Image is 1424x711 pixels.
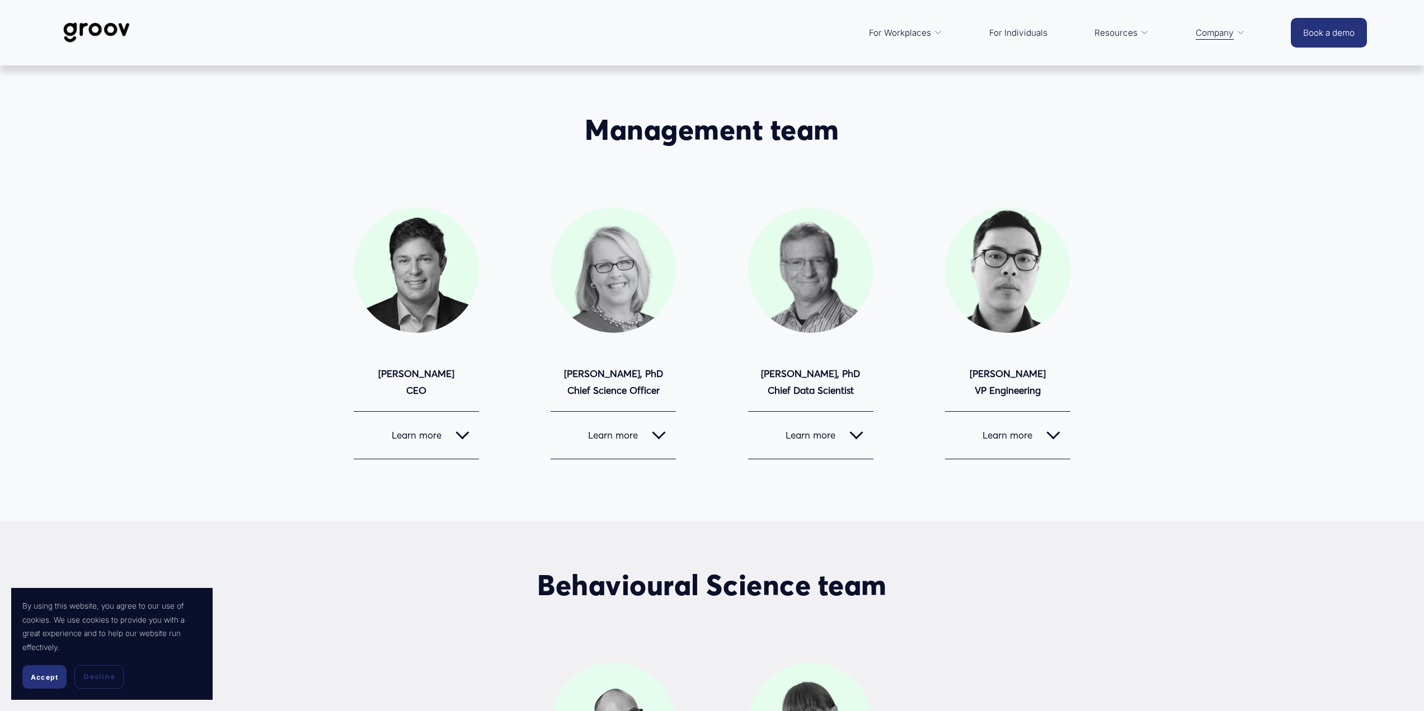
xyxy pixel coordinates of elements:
a: Book a demo [1291,18,1367,48]
img: Groov | Workplace Science Platform | Unlock Performance | Drive Results [57,14,136,51]
p: By using this website, you agree to our use of cookies. We use cookies to provide you with a grea... [22,599,201,654]
a: folder dropdown [863,20,948,46]
button: Learn more [945,412,1070,459]
h2: Management team [321,112,1103,147]
span: Learn more [955,429,1047,441]
span: Company [1196,25,1234,41]
span: Learn more [758,429,850,441]
span: Resources [1094,25,1138,41]
span: Learn more [364,429,455,441]
strong: [PERSON_NAME] CEO [378,368,454,397]
strong: [PERSON_NAME] VP Engineering [970,368,1046,397]
a: folder dropdown [1190,20,1251,46]
button: Learn more [748,412,873,459]
section: Cookie banner [11,588,213,700]
span: Decline [83,672,115,682]
strong: [PERSON_NAME], PhD Chief Science Officer [564,368,663,397]
a: folder dropdown [1089,20,1155,46]
span: Learn more [561,429,652,441]
h2: Behavioural Science team [420,568,1005,602]
button: Learn more [354,412,479,459]
button: Learn more [551,412,676,459]
span: For Workplaces [869,25,931,41]
strong: [PERSON_NAME], PhD Chief Data Scientist [761,368,860,397]
span: Accept [31,673,58,681]
button: Accept [22,665,67,689]
button: Decline [74,665,124,689]
a: For Individuals [984,20,1053,46]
